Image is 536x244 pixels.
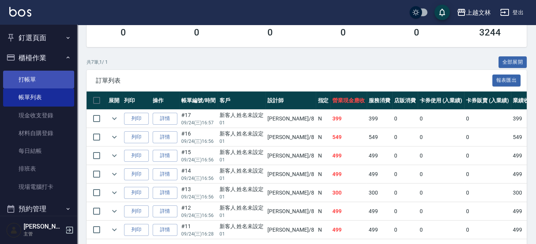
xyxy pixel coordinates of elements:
h3: 0 [414,27,419,38]
div: 新客人 姓名未設定 [220,222,264,230]
td: 0 [392,165,418,183]
div: 新客人 姓名未設定 [220,130,264,138]
a: 詳情 [153,224,177,236]
td: 0 [464,110,511,128]
td: [PERSON_NAME] /8 [265,147,316,165]
td: [PERSON_NAME] /8 [265,165,316,183]
td: 0 [392,110,418,128]
span: 訂單列表 [96,77,492,85]
td: 499 [367,147,392,165]
td: 0 [464,165,511,183]
button: expand row [109,113,120,124]
img: Person [6,222,22,238]
td: 499 [330,147,367,165]
button: 登出 [497,5,527,20]
td: 0 [464,184,511,202]
td: N [316,202,330,220]
a: 現場電腦打卡 [3,178,74,196]
td: 0 [464,128,511,146]
td: #14 [179,165,218,183]
td: 499 [367,221,392,239]
th: 服務消費 [367,91,392,110]
td: #15 [179,147,218,165]
a: 帳單列表 [3,88,74,106]
p: 共 7 筆, 1 / 1 [87,59,108,66]
th: 帳單編號/時間 [179,91,218,110]
td: 499 [367,202,392,220]
div: 新客人 姓名未設定 [220,185,264,193]
td: [PERSON_NAME] /8 [265,128,316,146]
a: 打帳單 [3,71,74,88]
div: 上越文林 [466,8,491,17]
td: [PERSON_NAME] /8 [265,184,316,202]
td: 0 [392,221,418,239]
p: 主管 [24,230,63,237]
td: 0 [392,128,418,146]
button: save [434,5,450,20]
a: 材料自購登錄 [3,124,74,142]
button: 列印 [124,131,149,143]
td: 0 [418,184,465,202]
img: Logo [9,7,31,17]
td: N [316,147,330,165]
button: expand row [109,131,120,143]
td: #12 [179,202,218,220]
td: 499 [330,165,367,183]
td: 0 [418,221,465,239]
button: expand row [109,187,120,198]
th: 展開 [107,91,122,110]
button: 釘選頁面 [3,28,74,48]
td: #16 [179,128,218,146]
td: 0 [464,147,511,165]
td: 399 [330,110,367,128]
a: 詳情 [153,150,177,162]
th: 卡券使用 (入業績) [418,91,465,110]
p: 01 [220,175,264,182]
div: 新客人 姓名未設定 [220,111,264,119]
h5: [PERSON_NAME] [24,223,63,230]
button: 櫃檯作業 [3,48,74,68]
p: 01 [220,119,264,126]
p: 01 [220,193,264,200]
a: 排班表 [3,160,74,178]
p: 01 [220,212,264,219]
button: 報表匯出 [492,75,521,86]
p: 09/24 (三) 16:56 [181,175,216,182]
p: 09/24 (三) 16:56 [181,156,216,163]
button: 預約管理 [3,199,74,219]
td: N [316,110,330,128]
h3: 0 [267,27,273,38]
td: 0 [464,202,511,220]
button: expand row [109,205,120,217]
h3: 0 [194,27,199,38]
p: 09/24 (三) 16:56 [181,193,216,200]
a: 詳情 [153,205,177,217]
th: 營業現金應收 [330,91,367,110]
td: #11 [179,221,218,239]
td: [PERSON_NAME] /8 [265,221,316,239]
a: 報表匯出 [492,76,521,84]
td: N [316,184,330,202]
button: expand row [109,168,120,180]
th: 指定 [316,91,330,110]
td: 499 [330,202,367,220]
td: 300 [330,184,367,202]
p: 01 [220,230,264,237]
a: 詳情 [153,131,177,143]
button: expand row [109,150,120,161]
a: 詳情 [153,168,177,180]
td: 0 [418,128,465,146]
td: 0 [418,202,465,220]
td: 0 [418,165,465,183]
td: [PERSON_NAME] /8 [265,202,316,220]
a: 每日結帳 [3,142,74,160]
button: 列印 [124,224,149,236]
td: N [316,128,330,146]
td: #13 [179,184,218,202]
td: #17 [179,110,218,128]
td: 549 [367,128,392,146]
button: 列印 [124,150,149,162]
h3: 3244 [479,27,501,38]
p: 01 [220,138,264,145]
button: 全部展開 [499,56,527,68]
